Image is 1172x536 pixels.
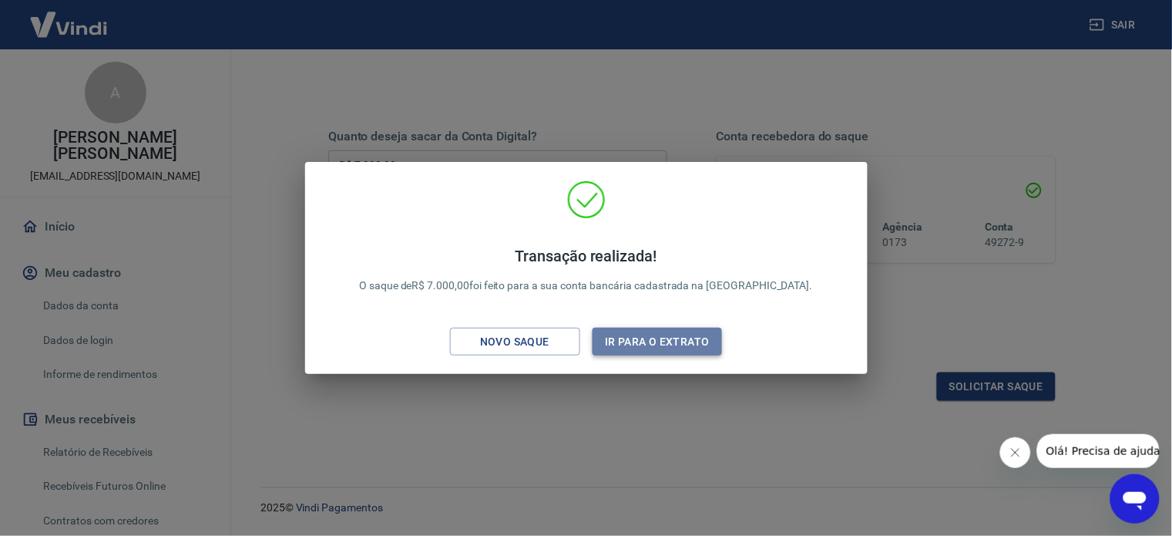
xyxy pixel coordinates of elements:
iframe: Botão para abrir a janela de mensagens [1110,474,1160,524]
p: O saque de R$ 7.000,00 foi feito para a sua conta bancária cadastrada na [GEOGRAPHIC_DATA]. [359,247,813,294]
button: Novo saque [450,328,580,356]
button: Ir para o extrato [593,328,723,356]
h4: Transação realizada! [359,247,813,265]
span: Olá! Precisa de ajuda? [9,11,129,23]
iframe: Fechar mensagem [1000,437,1031,468]
iframe: Mensagem da empresa [1037,434,1160,468]
div: Novo saque [462,332,568,352]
